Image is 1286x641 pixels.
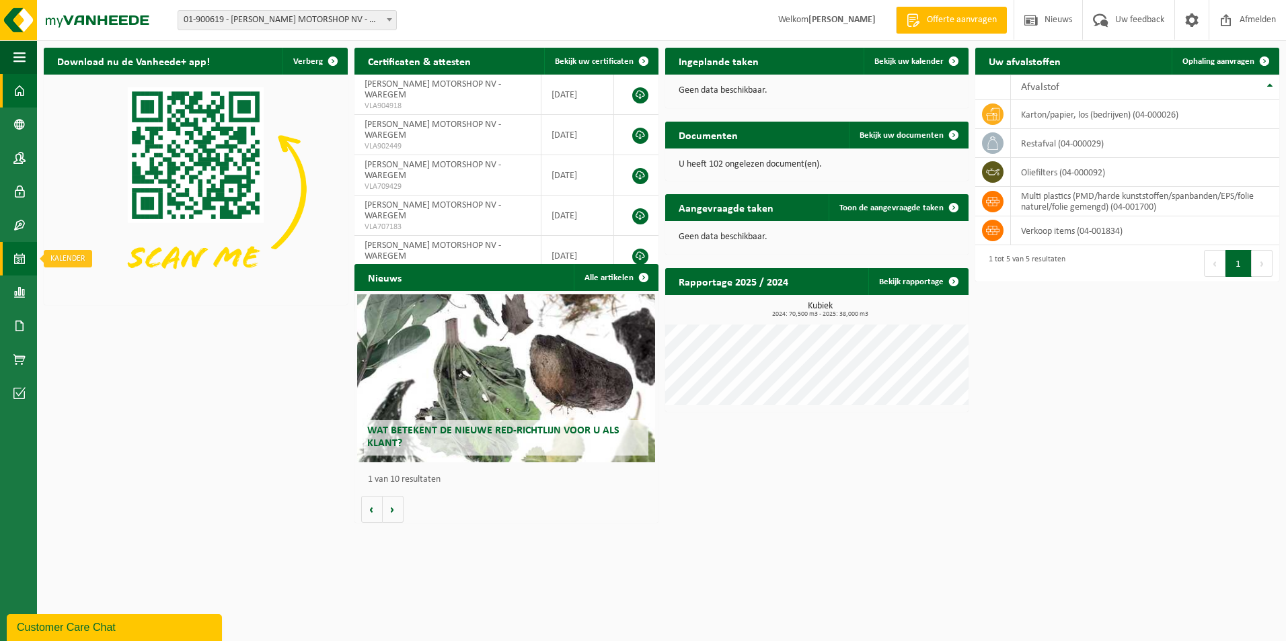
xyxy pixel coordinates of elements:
[361,496,383,523] button: Vorige
[665,268,802,294] h2: Rapportage 2025 / 2024
[1011,187,1279,216] td: multi plastics (PMD/harde kunststoffen/spanbanden/EPS/folie naturel/folie gemengd) (04-001700)
[808,15,876,25] strong: [PERSON_NAME]
[679,86,956,95] p: Geen data beschikbaar.
[365,222,531,232] span: VLA707183
[7,611,225,641] iframe: chat widget
[864,48,967,75] a: Bekijk uw kalender
[357,294,655,462] a: Wat betekent de nieuwe RED-richtlijn voor u als klant?
[541,236,613,276] td: [DATE]
[44,75,348,302] img: Download de VHEPlus App
[544,48,657,75] a: Bekijk uw certificaten
[365,160,501,181] span: [PERSON_NAME] MOTORSHOP NV - WAREGEM
[354,48,484,74] h2: Certificaten & attesten
[367,425,619,449] span: Wat betekent de nieuwe RED-richtlijn voor u als klant?
[868,268,967,295] a: Bekijk rapportage
[679,160,956,169] p: U heeft 102 ongelezen document(en).
[365,241,501,261] span: [PERSON_NAME] MOTORSHOP NV - WAREGEM
[365,79,501,100] span: [PERSON_NAME] MOTORSHOP NV - WAREGEM
[839,204,944,212] span: Toon de aangevraagde taken
[368,475,652,484] p: 1 van 10 resultaten
[282,48,346,75] button: Verberg
[574,264,657,291] a: Alle artikelen
[293,57,323,66] span: Verberg
[849,122,967,148] a: Bekijk uw documenten
[1252,250,1273,277] button: Next
[665,194,787,220] h2: Aangevraagde taken
[679,232,956,242] p: Geen data beschikbaar.
[1172,48,1278,75] a: Ophaling aanvragen
[672,302,969,318] h3: Kubiek
[874,57,944,66] span: Bekijk uw kalender
[665,122,751,148] h2: Documenten
[1011,216,1279,245] td: verkoop items (04-001834)
[541,75,613,115] td: [DATE]
[860,131,944,140] span: Bekijk uw documenten
[178,11,396,30] span: 01-900619 - DESMET MOTORSHOP NV - WAREGEM
[365,141,531,152] span: VLA902449
[555,57,634,66] span: Bekijk uw certificaten
[1182,57,1254,66] span: Ophaling aanvragen
[541,115,613,155] td: [DATE]
[365,101,531,112] span: VLA904918
[541,196,613,236] td: [DATE]
[354,264,415,290] h2: Nieuws
[365,120,501,140] span: [PERSON_NAME] MOTORSHOP NV - WAREGEM
[1204,250,1225,277] button: Previous
[896,7,1007,34] a: Offerte aanvragen
[1021,82,1059,93] span: Afvalstof
[1011,100,1279,129] td: karton/papier, los (bedrijven) (04-000026)
[1011,129,1279,158] td: restafval (04-000029)
[1011,158,1279,187] td: oliefilters (04-000092)
[365,181,531,192] span: VLA709429
[44,48,223,74] h2: Download nu de Vanheede+ app!
[383,496,404,523] button: Volgende
[541,155,613,196] td: [DATE]
[178,10,397,30] span: 01-900619 - DESMET MOTORSHOP NV - WAREGEM
[1225,250,1252,277] button: 1
[975,48,1074,74] h2: Uw afvalstoffen
[923,13,1000,27] span: Offerte aanvragen
[665,48,772,74] h2: Ingeplande taken
[672,311,969,318] span: 2024: 70,500 m3 - 2025: 38,000 m3
[829,194,967,221] a: Toon de aangevraagde taken
[982,249,1065,278] div: 1 tot 5 van 5 resultaten
[365,200,501,221] span: [PERSON_NAME] MOTORSHOP NV - WAREGEM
